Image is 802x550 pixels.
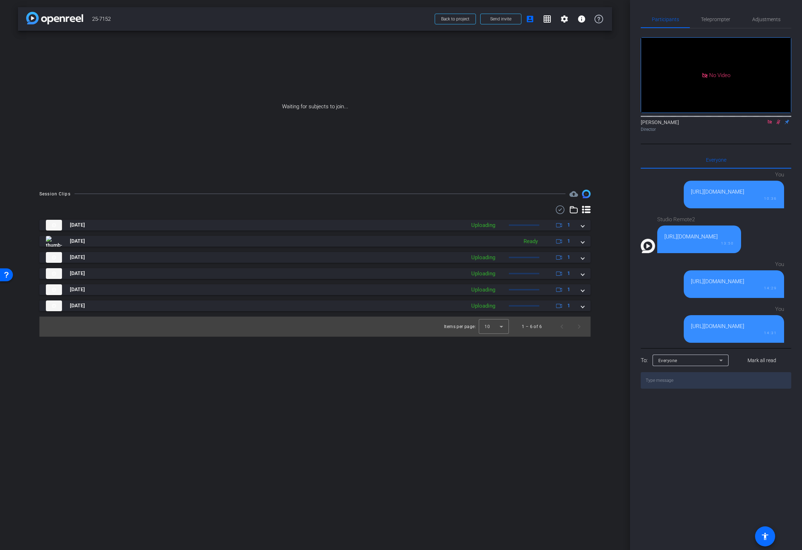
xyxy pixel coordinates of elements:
[641,239,655,253] img: Profile
[567,237,570,245] span: 1
[691,278,777,286] div: [URL][DOMAIN_NAME]
[657,215,741,224] div: Studio Remote2
[664,233,734,241] div: [URL][DOMAIN_NAME]
[684,171,784,179] div: You
[733,354,792,367] button: Mark all read
[39,284,591,295] mat-expansion-panel-header: thumb-nail[DATE]Uploading1
[569,190,578,198] span: Destinations for your clips
[691,196,777,201] div: 10:36
[468,302,499,310] div: Uploading
[18,31,612,182] div: Waiting for subjects to join...
[435,14,476,24] button: Back to project
[641,356,648,365] div: To:
[582,190,591,198] img: Session clips
[571,318,588,335] button: Next page
[567,221,570,229] span: 1
[691,285,777,291] div: 14:29
[664,241,734,246] div: 13:50
[46,284,62,295] img: thumb-nail
[748,357,776,364] span: Mark all read
[709,72,730,78] span: No Video
[641,119,791,133] div: [PERSON_NAME]
[468,221,499,229] div: Uploading
[39,300,591,311] mat-expansion-panel-header: thumb-nail[DATE]Uploading1
[520,237,541,246] div: Ready
[46,220,62,231] img: thumb-nail
[92,12,430,26] span: 25-7152
[684,305,784,313] div: You
[70,221,85,229] span: [DATE]
[567,253,570,261] span: 1
[441,16,469,22] span: Back to project
[468,253,499,262] div: Uploading
[70,270,85,277] span: [DATE]
[70,302,85,309] span: [DATE]
[70,286,85,293] span: [DATE]
[26,12,83,24] img: app-logo
[752,17,780,22] span: Adjustments
[701,17,730,22] span: Teleprompter
[560,15,569,23] mat-icon: settings
[522,323,542,330] div: 1 – 6 of 6
[569,190,578,198] mat-icon: cloud_upload
[490,16,511,22] span: Send invite
[480,14,521,24] button: Send invite
[543,15,552,23] mat-icon: grid_on
[70,253,85,261] span: [DATE]
[526,15,534,23] mat-icon: account_box
[39,252,591,263] mat-expansion-panel-header: thumb-nail[DATE]Uploading1
[468,286,499,294] div: Uploading
[39,220,591,231] mat-expansion-panel-header: thumb-nail[DATE]Uploading1
[46,252,62,263] img: thumb-nail
[39,236,591,247] mat-expansion-panel-header: thumb-nail[DATE]Ready1
[691,330,777,336] div: 14:31
[39,268,591,279] mat-expansion-panel-header: thumb-nail[DATE]Uploading1
[567,286,570,293] span: 1
[652,17,679,22] span: Participants
[761,532,769,541] mat-icon: accessibility
[691,188,777,196] div: [URL][DOMAIN_NAME]
[46,268,62,279] img: thumb-nail
[553,318,571,335] button: Previous page
[567,270,570,277] span: 1
[39,190,71,198] div: Session Clips
[46,236,62,247] img: thumb-nail
[691,322,777,331] div: [URL][DOMAIN_NAME]
[641,126,791,133] div: Director
[46,300,62,311] img: thumb-nail
[567,302,570,309] span: 1
[706,157,726,162] span: Everyone
[658,358,677,363] span: Everyone
[70,237,85,245] span: [DATE]
[468,270,499,278] div: Uploading
[577,15,586,23] mat-icon: info
[684,260,784,269] div: You
[444,323,476,330] div: Items per page:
